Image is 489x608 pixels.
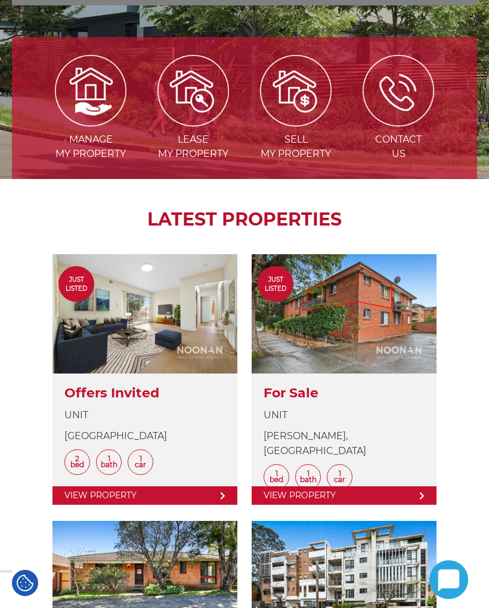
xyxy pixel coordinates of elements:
[260,55,332,126] img: Sell my property
[42,209,447,230] h2: LATEST PROPERTIES
[348,132,448,161] span: Contact Us
[12,570,38,596] div: Cookie Settings
[55,55,126,126] img: Manage my Property
[143,85,243,160] a: Leasemy Property
[41,85,141,160] a: Managemy Property
[246,85,346,160] a: Sellmy Property
[157,55,229,126] img: Lease my property
[143,132,243,161] span: Lease my Property
[41,132,141,161] span: Manage my Property
[58,275,94,293] span: Just Listed
[363,55,434,126] img: ICONS
[258,275,293,293] span: Just Listed
[246,132,346,161] span: Sell my Property
[348,85,448,160] a: ContactUs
